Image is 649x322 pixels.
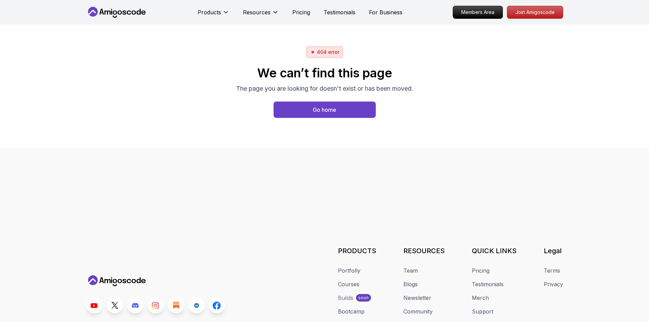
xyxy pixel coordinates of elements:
[544,266,560,275] a: Terms
[168,297,184,313] a: Blog link
[127,297,143,313] a: Discord link
[544,246,563,256] h3: Legal
[274,102,376,118] a: Home page
[188,297,205,313] a: LinkedIn link
[243,8,271,16] p: Resources
[338,280,359,288] a: Courses
[107,297,123,313] a: Twitter link
[338,246,376,256] h3: PRODUCTS
[338,307,365,316] a: Bootcamp
[369,8,402,16] a: For Business
[317,49,339,56] p: 404 error
[243,8,279,22] button: Resources
[358,295,369,301] p: soon
[403,266,418,275] a: Team
[198,8,221,16] p: Products
[209,297,225,313] a: Facebook link
[453,6,503,18] p: Members Area
[472,266,490,275] a: Pricing
[236,66,413,80] h2: We can’t find this page
[403,280,418,288] a: Blogs
[324,8,355,16] a: Testimonials
[236,84,413,93] p: The page you are looking for doesn't exist or has been moved.
[86,297,103,313] a: Youtube link
[472,294,489,302] a: Merch
[507,6,563,18] p: Join Amigoscode
[472,307,493,316] a: Support
[544,280,563,288] a: Privacy
[274,102,376,118] button: Go home
[403,307,433,316] a: Community
[338,266,360,275] a: Portfolly
[403,294,431,302] a: Newsletter
[507,6,563,19] a: Join Amigoscode
[472,280,504,288] a: Testimonials
[338,294,353,302] div: Builds
[472,246,516,256] h3: QUICK LINKS
[292,8,310,16] a: Pricing
[148,297,164,313] a: Instagram link
[403,246,445,256] h3: RESOURCES
[198,8,229,22] button: Products
[453,6,503,19] a: Members Area
[313,106,336,114] div: Go home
